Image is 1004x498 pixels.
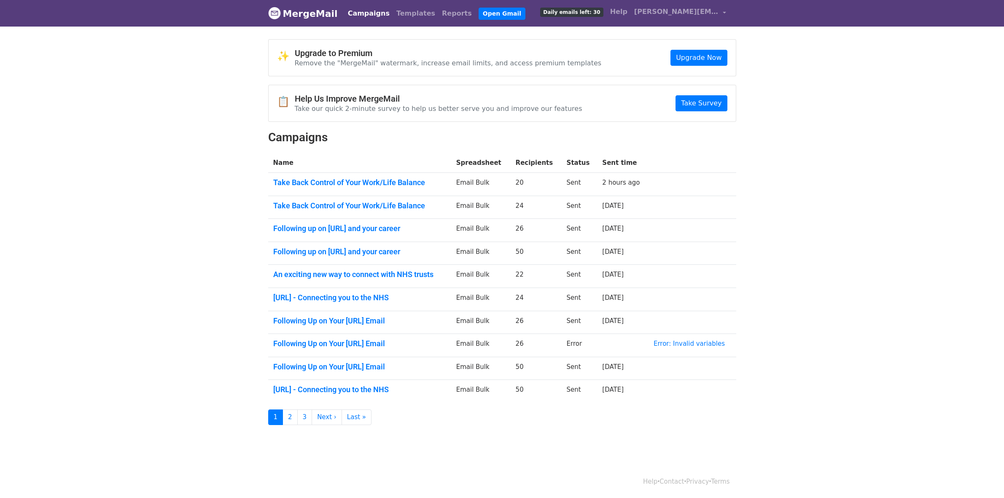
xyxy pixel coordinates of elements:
th: Recipients [511,153,562,173]
td: Sent [562,357,598,380]
td: 26 [511,311,562,334]
a: [DATE] [602,294,624,301]
td: 50 [511,242,562,265]
td: Sent [562,311,598,334]
a: [PERSON_NAME][EMAIL_ADDRESS][PERSON_NAME] [631,3,729,23]
a: 2 hours ago [602,179,640,186]
a: Take Back Control of Your Work/Life Balance [273,201,446,210]
h4: Upgrade to Premium [295,48,602,58]
td: Email Bulk [451,288,511,311]
td: Email Bulk [451,265,511,288]
p: Remove the "MergeMail" watermark, increase email limits, and access premium templates [295,59,602,67]
td: 26 [511,219,562,242]
a: Daily emails left: 30 [537,3,606,20]
h4: Help Us Improve MergeMail [295,94,582,104]
a: [DATE] [602,317,624,325]
span: ✨ [277,50,295,62]
a: [URL] - Connecting you to the NHS [273,385,446,394]
td: Sent [562,173,598,196]
a: [DATE] [602,248,624,256]
td: 50 [511,357,562,380]
td: Sent [562,288,598,311]
td: 22 [511,265,562,288]
th: Sent time [597,153,649,173]
a: An exciting new way to connect with NHS trusts [273,270,446,279]
a: [URL] - Connecting you to the NHS [273,293,446,302]
td: Email Bulk [451,334,511,357]
a: 1 [268,409,283,425]
a: Help [607,3,631,20]
td: Sent [562,196,598,219]
td: Email Bulk [451,357,511,380]
a: Open Gmail [479,8,525,20]
a: Following Up on Your [URL] Email [273,362,446,371]
a: [DATE] [602,202,624,210]
td: Sent [562,242,598,265]
a: [DATE] [602,271,624,278]
a: Following up on [URL] and your career [273,247,446,256]
a: Following Up on Your [URL] Email [273,339,446,348]
a: Next › [312,409,342,425]
a: Privacy [686,478,709,485]
a: Reports [439,5,475,22]
td: Error [562,334,598,357]
a: Following up on [URL] and your career [273,224,446,233]
td: Email Bulk [451,196,511,219]
td: 50 [511,380,562,403]
a: 2 [283,409,298,425]
a: [DATE] [602,225,624,232]
span: Daily emails left: 30 [540,8,603,17]
td: 24 [511,288,562,311]
td: Sent [562,265,598,288]
a: Help [643,478,657,485]
a: [DATE] [602,386,624,393]
a: Contact [659,478,684,485]
a: [DATE] [602,363,624,371]
a: Terms [711,478,729,485]
td: Email Bulk [451,380,511,403]
td: Email Bulk [451,219,511,242]
td: Email Bulk [451,242,511,265]
td: 20 [511,173,562,196]
td: 24 [511,196,562,219]
td: Email Bulk [451,173,511,196]
td: Sent [562,380,598,403]
img: MergeMail logo [268,7,281,19]
a: Error: Invalid variables [654,340,725,347]
th: Spreadsheet [451,153,511,173]
td: Sent [562,219,598,242]
p: Take our quick 2-minute survey to help us better serve you and improve our features [295,104,582,113]
a: Take Back Control of Your Work/Life Balance [273,178,446,187]
span: 📋 [277,96,295,108]
td: Email Bulk [451,311,511,334]
a: Last » [342,409,371,425]
th: Status [562,153,598,173]
a: Take Survey [676,95,727,111]
a: 3 [297,409,312,425]
a: Following Up on Your [URL] Email [273,316,446,326]
h2: Campaigns [268,130,736,145]
a: Campaigns [345,5,393,22]
a: Upgrade Now [670,50,727,66]
th: Name [268,153,451,173]
td: 26 [511,334,562,357]
span: [PERSON_NAME][EMAIL_ADDRESS][PERSON_NAME] [634,7,719,17]
a: MergeMail [268,5,338,22]
a: Templates [393,5,439,22]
